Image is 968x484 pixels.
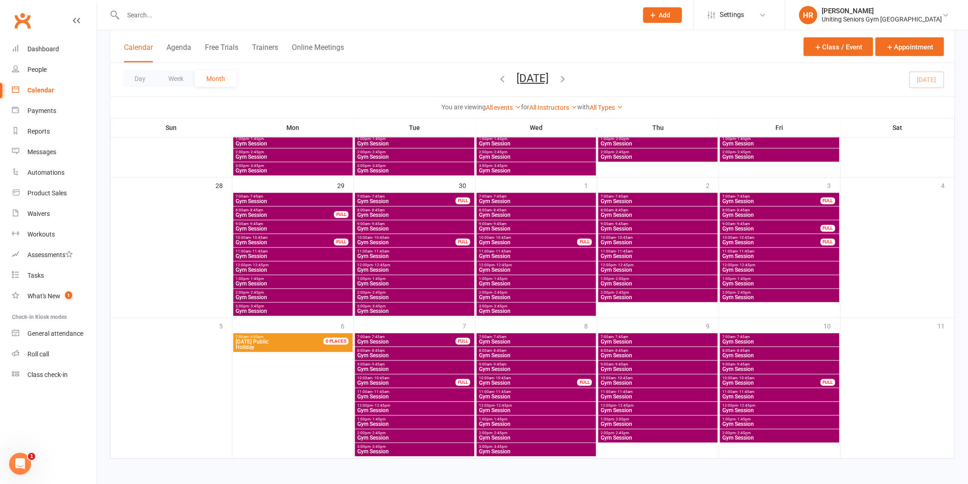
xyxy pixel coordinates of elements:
a: Assessments [12,245,97,265]
span: Gym Session [722,268,838,273]
div: 10 [824,318,840,333]
span: 7:00am [357,335,456,339]
div: FULL [456,338,470,345]
span: Gym Session [600,226,716,232]
span: Gym Session [235,199,351,204]
span: 9:00am [600,363,716,367]
span: Gym Session [235,309,351,314]
span: 9:00am [357,363,473,367]
span: - 10:45am [251,236,268,240]
span: Gym Session [479,168,594,174]
span: 3:00pm [479,305,594,309]
div: Automations [27,169,65,176]
span: - 7:45am [370,195,385,199]
span: - 2:45pm [249,151,264,155]
span: - 8:45am [492,349,506,353]
th: Fri [719,118,841,137]
span: 9:00am [357,222,473,226]
div: FULL [577,239,592,246]
span: Gym Session [357,213,473,218]
span: 11:00am [357,250,473,254]
a: All events [486,104,522,111]
div: Roll call [27,350,49,358]
a: Automations [12,162,97,183]
div: FULL [334,239,349,246]
span: - 9:45am [613,222,628,226]
div: 2 [706,178,719,193]
span: 7:00am [600,335,716,339]
span: 8:00am [357,209,473,213]
span: Gym Session [479,339,594,345]
span: 9:00am [722,222,821,226]
span: - 3:45pm [492,164,507,168]
span: 10:00am [357,236,456,240]
a: All Types [590,104,624,111]
span: Gym Session [479,199,594,204]
span: 8:00am [235,209,334,213]
span: 3:00pm [479,164,594,168]
a: General attendance kiosk mode [12,323,97,344]
span: - 11:45am [616,250,633,254]
a: Product Sales [12,183,97,204]
a: Roll call [12,344,97,365]
span: Gym Session [479,295,594,301]
span: - 8:45am [613,349,628,353]
span: - 11:45am [251,250,268,254]
span: 12:00pm [722,264,838,268]
span: 10:00am [722,236,821,240]
button: Add [643,7,682,23]
span: 8:00am [600,209,716,213]
span: 10:00am [235,236,334,240]
th: Sun [111,118,232,137]
div: 28 [215,178,232,193]
span: - 9:45am [370,222,385,226]
span: - 8:45am [370,349,385,353]
span: Gym Session [357,168,473,174]
span: Gym Session [479,367,594,372]
div: Workouts [27,231,55,238]
span: Gym Session [479,226,594,232]
a: People [12,59,97,80]
span: [DATE] Public [236,339,269,345]
span: Gym Session [600,295,716,301]
input: Search... [120,9,631,22]
span: - 10:45am [616,236,633,240]
div: Assessments [27,251,73,258]
div: Tasks [27,272,44,279]
span: 11:00am [600,250,716,254]
a: Messages [12,142,97,162]
span: - 7:45am [735,335,750,339]
span: Gym Session [235,213,334,218]
span: 11:00am [479,250,594,254]
span: - 2:45pm [371,151,386,155]
span: Gym Session [722,281,838,287]
span: Gym Session [357,281,473,287]
span: 11:00am [235,250,351,254]
span: - 2:45pm [614,291,629,295]
span: Gym Session [479,268,594,273]
span: Gym Session [479,353,594,359]
span: 7:00am [722,335,838,339]
div: FULL [456,239,470,246]
th: Thu [597,118,719,137]
span: 1:00pm [600,277,716,281]
button: Week [157,70,195,87]
a: Workouts [12,224,97,245]
div: 3 [828,178,840,193]
span: - 7:45am [735,195,750,199]
span: Gym Session [479,240,578,246]
span: Gym Session [235,155,351,160]
a: What's New1 [12,286,97,307]
span: - 2:00pm [614,277,629,281]
span: Gym Session [600,141,716,146]
span: - 9:45am [370,363,385,367]
span: Add [659,11,671,19]
button: [DATE] [516,72,549,85]
span: 1:00pm [357,277,473,281]
span: 12:00pm [479,264,594,268]
span: - 1:45pm [736,137,751,141]
a: Waivers [12,204,97,224]
span: Gym Session [235,141,351,146]
span: Gym Session [357,254,473,259]
span: Gym Session [357,295,473,301]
